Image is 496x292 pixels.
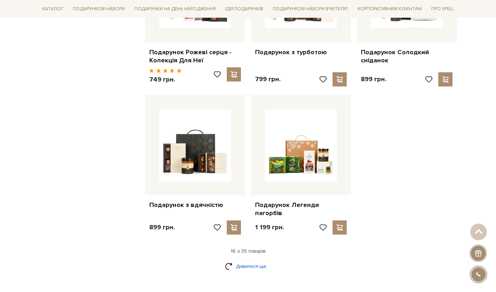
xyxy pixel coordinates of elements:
a: Подарунок Рожеві серця - Колекція Для Неї [149,48,241,65]
a: Ідеї подарунків [222,4,266,15]
a: Дивитися ще [225,260,271,273]
p: 1 199 грн. [255,223,284,231]
p: 899 грн. [149,223,175,231]
a: Подарунок з вдячністю [149,201,241,209]
p: 799 грн. [255,75,281,83]
p: 899 грн. [361,75,386,83]
a: Подарункові набори [70,4,128,15]
a: Про Spell [428,4,457,15]
a: Корпоративним клієнтам [355,4,425,15]
a: Подарунок з турботою [255,48,347,56]
a: Подарункові набори Вчителю [270,3,351,15]
a: Подарунок Легенди пагорбів [255,201,347,218]
a: Подарунок Солодкий сніданок [361,48,452,65]
p: 749 грн. [149,75,181,84]
a: Каталог [39,4,66,15]
div: 16 з 35 товарів [36,248,460,254]
a: Подарунки на День народження [132,4,219,15]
